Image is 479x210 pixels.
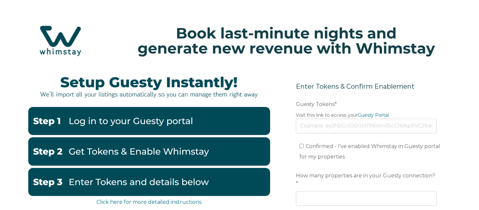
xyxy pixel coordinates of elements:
a: Guesty Portal [358,112,389,118]
img: GuestyTokensandenable [28,137,270,165]
a: Click here for more detailed instructions [96,199,201,205]
img: Hubspot header for SSOB (4) [7,16,472,66]
span: Guesty Tokens [296,99,335,109]
img: instantlyguesty [28,68,270,104]
input: Example: eyJhbGciOiJIUzI1NiIsInR5cCI6IkpXVCJ9.eyJ0b2tlbklkIjoiNjQ2NjA0ODdiNWE1Njg1NzkyMGNjYThkIiw... [296,119,437,133]
span: How many properties are in your Guesty connection? [296,171,435,181]
input: Confirmed - I've enabled Whimstay in Guesty portal for my properties [299,144,304,148]
span: Confirmed - I've enabled Whimstay in Guesty portal for my properties [299,143,440,160]
legend: Visit this link to access your [296,112,437,119]
span: Enter Tokens & Confirm Enablement [296,82,414,90]
img: Guestystep1-2 [28,107,270,135]
img: EnterbelowGuesty [28,168,270,196]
